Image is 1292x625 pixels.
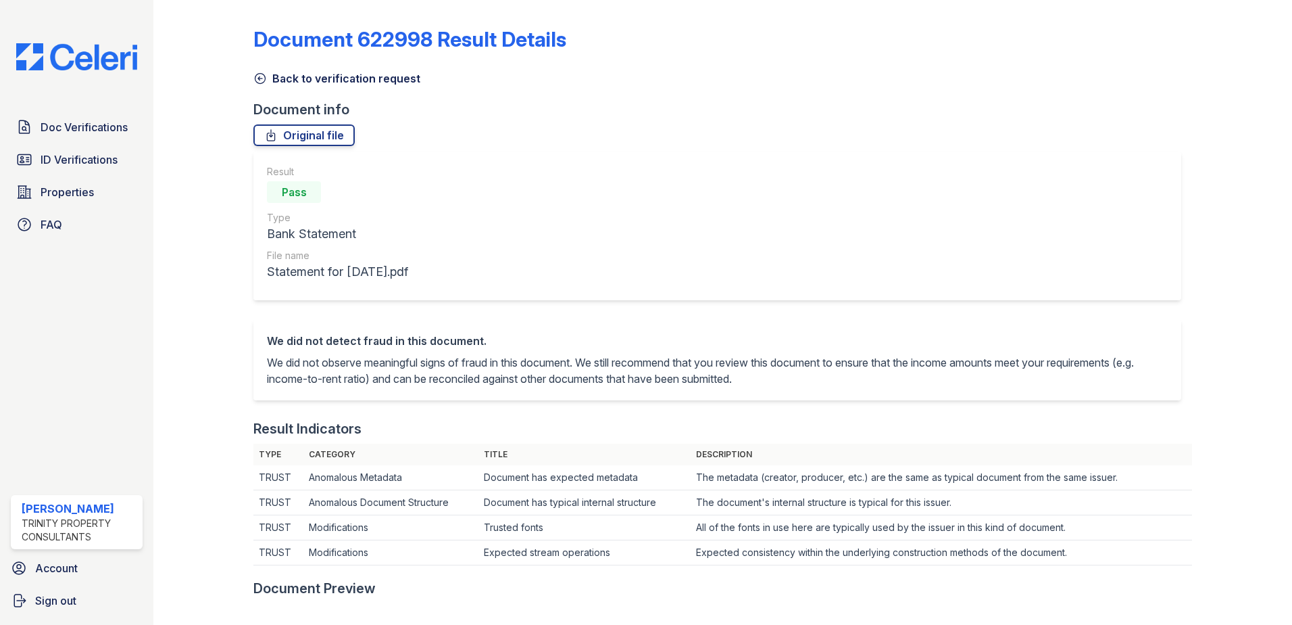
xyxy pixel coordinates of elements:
div: Pass [267,181,321,203]
span: FAQ [41,216,62,233]
img: CE_Logo_Blue-a8612792a0a2168367f1c8372b55b34899dd931a85d93a1a3d3e32e68fde9ad4.png [5,43,148,70]
div: [PERSON_NAME] [22,501,137,517]
span: Properties [41,184,94,200]
td: Document has typical internal structure [478,490,691,515]
td: Document has expected metadata [478,465,691,490]
td: Modifications [303,540,478,565]
p: We did not observe meaningful signs of fraud in this document. We still recommend that you review... [267,354,1168,387]
a: Original file [253,124,355,146]
th: Description [691,444,1192,465]
div: Statement for [DATE].pdf [267,262,408,281]
span: ID Verifications [41,152,118,168]
a: FAQ [11,211,143,238]
div: Document Preview [253,579,376,598]
span: Sign out [35,593,76,609]
td: The document's internal structure is typical for this issuer. [691,490,1192,515]
div: Document info [253,100,1192,119]
a: Sign out [5,587,148,614]
div: Result [267,165,408,179]
th: Title [478,444,691,465]
div: We did not detect fraud in this document. [267,333,1168,349]
span: Doc Verifications [41,119,128,135]
td: The metadata (creator, producer, etc.) are the same as typical document from the same issuer. [691,465,1192,490]
a: Doc Verifications [11,114,143,141]
span: Account [35,560,78,576]
a: Properties [11,179,143,206]
div: Type [267,211,408,225]
th: Type [253,444,303,465]
td: Anomalous Metadata [303,465,478,490]
td: All of the fonts in use here are typically used by the issuer in this kind of document. [691,515,1192,540]
td: TRUST [253,515,303,540]
a: Back to verification request [253,70,420,87]
a: Account [5,555,148,582]
td: Anomalous Document Structure [303,490,478,515]
div: Trinity Property Consultants [22,517,137,544]
div: Result Indicators [253,419,362,438]
td: TRUST [253,465,303,490]
th: Category [303,444,478,465]
td: Modifications [303,515,478,540]
td: Expected consistency within the underlying construction methods of the document. [691,540,1192,565]
div: Bank Statement [267,225,408,244]
td: TRUST [253,540,303,565]
td: Expected stream operations [478,540,691,565]
a: Document 622998 Result Details [253,27,566,51]
div: File name [267,249,408,262]
a: ID Verifications [11,146,143,173]
td: Trusted fonts [478,515,691,540]
td: TRUST [253,490,303,515]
